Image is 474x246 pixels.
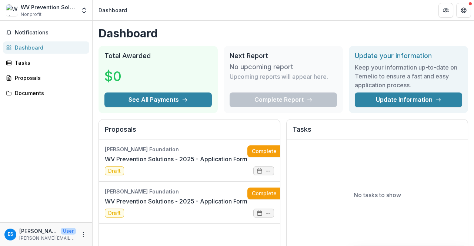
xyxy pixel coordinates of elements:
a: WV Prevention Solutions - 2025 - Application Form [105,155,247,164]
a: Tasks [3,57,89,69]
a: Complete [247,188,290,199]
h3: No upcoming report [230,63,293,71]
a: Dashboard [3,41,89,54]
span: Notifications [15,30,86,36]
a: Complete [247,145,290,157]
p: User [61,228,76,235]
p: Upcoming reports will appear here. [230,72,328,81]
p: No tasks to show [354,191,401,199]
div: Dashboard [99,6,127,14]
p: [PERSON_NAME] [19,227,58,235]
div: Proposals [15,74,83,82]
div: Documents [15,89,83,97]
h3: Keep your information up-to-date on Temelio to ensure a fast and easy application process. [355,63,462,90]
div: WV Prevention Solutions [21,3,76,11]
nav: breadcrumb [96,5,130,16]
button: More [79,230,88,239]
a: Update Information [355,92,462,107]
h2: Next Report [230,52,337,60]
button: Get Help [456,3,471,18]
h2: Proposals [105,125,274,139]
a: WV Prevention Solutions - 2025 - Application Form [105,197,247,206]
h1: Dashboard [99,27,468,40]
button: Notifications [3,27,89,38]
img: WV Prevention Solutions [6,4,18,16]
p: [PERSON_NAME][EMAIL_ADDRESS][DOMAIN_NAME] [19,235,76,242]
h2: Update your information [355,52,462,60]
button: Open entity switcher [79,3,89,18]
h2: Total Awarded [104,52,212,60]
h2: Tasks [293,125,462,139]
span: Nonprofit [21,11,41,18]
button: Partners [438,3,453,18]
div: Elizabeth Shahan [8,232,13,237]
h3: $0 [104,66,160,86]
a: Proposals [3,72,89,84]
button: See All Payments [104,92,212,107]
a: Documents [3,87,89,99]
div: Tasks [15,59,83,67]
div: Dashboard [15,44,83,51]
